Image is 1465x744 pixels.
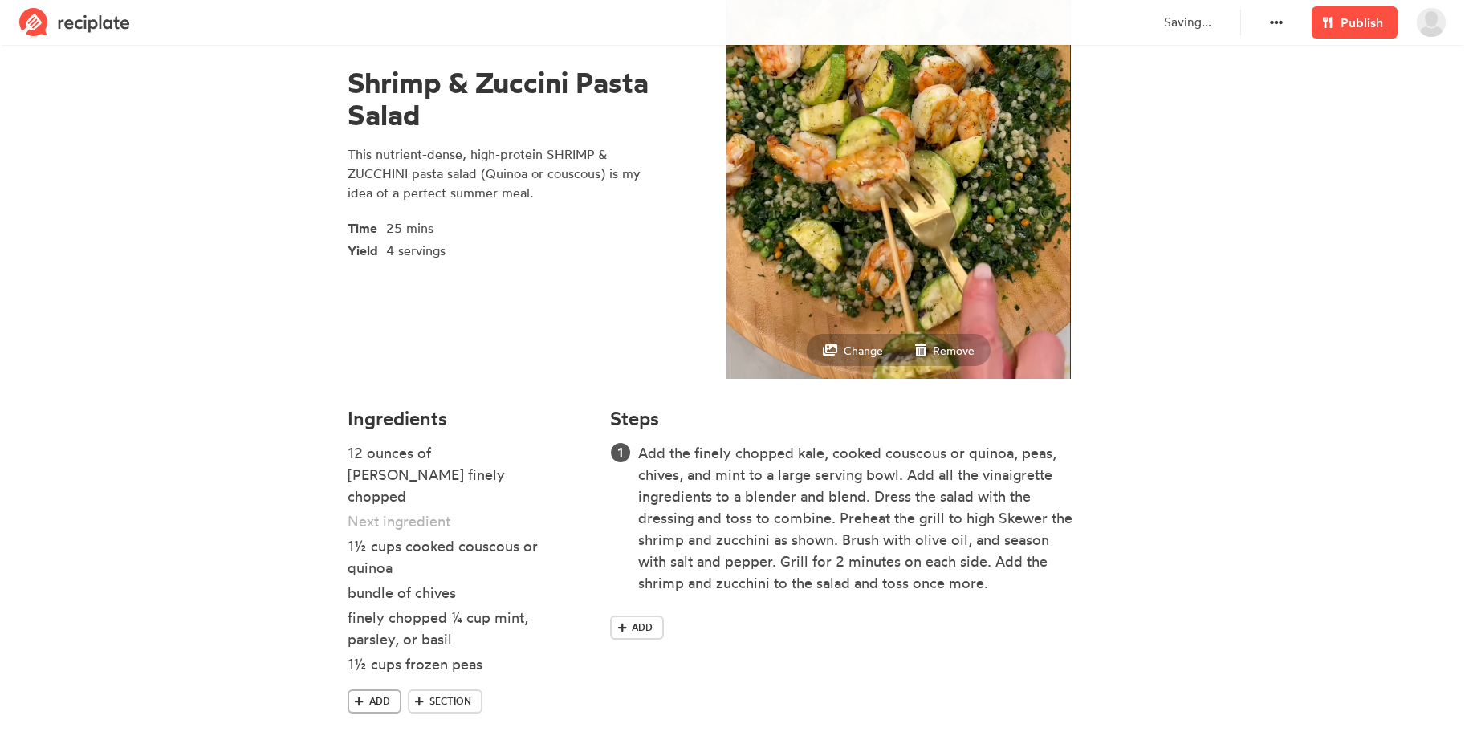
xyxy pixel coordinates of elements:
[348,535,548,579] div: 1½ cups cooked couscous or quinoa
[348,144,649,202] div: This nutrient-dense, high-protein SHRIMP & ZUCCHINI pasta salad (Quinoa or couscous) is my idea o...
[386,241,623,260] div: 4 servings
[348,238,386,260] span: Yield
[348,442,548,507] div: 12 ounces of [PERSON_NAME] finely chopped
[1164,14,1211,32] p: Saving...
[1417,8,1446,37] img: User's avatar
[1341,13,1383,32] span: Publish
[348,653,548,675] div: 1½ cups frozen peas
[348,215,386,238] span: Time
[632,620,653,635] span: Add
[638,442,1074,594] div: Add the finely chopped kale, cooked couscous or quinoa, peas, chives, and mint to a large serving...
[348,582,548,604] div: bundle of chives
[429,694,471,709] span: Section
[348,607,548,650] div: finely chopped ¼ cup mint, parsley, or basil
[348,408,592,429] h4: Ingredients
[369,694,390,709] span: Add
[386,218,623,238] div: 25 mins
[933,344,975,357] small: Remove
[610,408,659,429] h4: Steps
[19,8,130,37] img: Reciplate
[844,344,883,357] small: Change
[348,67,649,132] div: Shrimp & Zuccini Pasta Salad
